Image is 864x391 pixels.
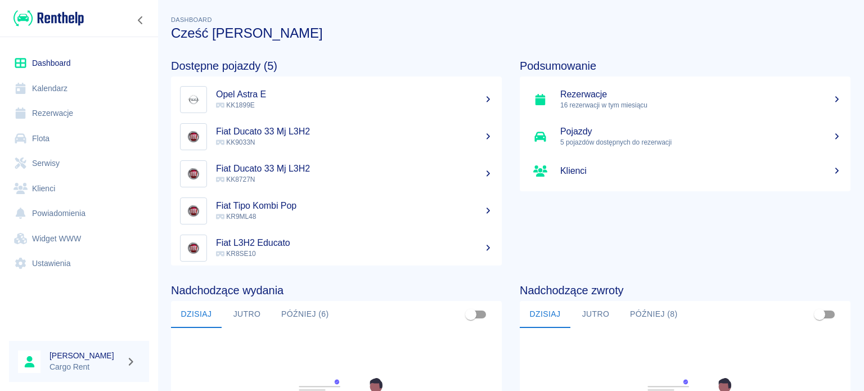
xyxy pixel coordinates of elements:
img: Image [183,200,204,222]
a: ImageFiat Tipo Kombi Pop KR9ML48 [171,192,502,230]
h4: Dostępne pojazdy (5) [171,59,502,73]
h5: Rezerwacje [560,89,841,100]
h5: Klienci [560,165,841,177]
a: Widget WWW [9,226,149,251]
a: ImageFiat Ducato 33 Mj L3H2 KK9033N [171,118,502,155]
a: ImageFiat L3H2 Educato KR8SE10 [171,230,502,267]
a: ImageFiat Ducato 33 Mj L3H2 KK8727N [171,155,502,192]
button: Później (8) [621,301,687,328]
h5: Pojazdy [560,126,841,137]
span: KR9ML48 [216,213,256,221]
button: Jutro [222,301,272,328]
button: Zwiń nawigację [132,13,149,28]
a: Ustawienia [9,251,149,276]
span: KR8SE10 [216,250,256,258]
p: 16 rezerwacji w tym miesiącu [560,100,841,110]
h4: Podsumowanie [520,59,850,73]
p: 5 pojazdów dostępnych do rezerwacji [560,137,841,147]
span: KK9033N [216,138,255,146]
img: Renthelp logo [13,9,84,28]
span: KK8727N [216,176,255,183]
h5: Fiat Ducato 33 Mj L3H2 [216,126,493,137]
span: Dashboard [171,16,212,23]
a: Pojazdy5 pojazdów dostępnych do rezerwacji [520,118,850,155]
h3: Cześć [PERSON_NAME] [171,25,850,41]
a: Kalendarz [9,76,149,101]
button: Dzisiaj [520,301,570,328]
button: Później (6) [272,301,338,328]
button: Dzisiaj [171,301,222,328]
a: Renthelp logo [9,9,84,28]
button: Jutro [570,301,621,328]
img: Image [183,89,204,110]
h6: [PERSON_NAME] [49,350,121,361]
a: Powiadomienia [9,201,149,226]
h5: Fiat L3H2 Educato [216,237,493,249]
a: Klienci [9,176,149,201]
img: Image [183,163,204,185]
span: Pokaż przypisane tylko do mnie [460,304,481,325]
p: Cargo Rent [49,361,121,373]
h5: Fiat Tipo Kombi Pop [216,200,493,212]
h4: Nadchodzące wydania [171,284,502,297]
h5: Fiat Ducato 33 Mj L3H2 [216,163,493,174]
h5: Opel Astra E [216,89,493,100]
span: KK1899E [216,101,255,109]
h4: Nadchodzące zwroty [520,284,850,297]
a: Rezerwacje [9,101,149,126]
a: Dashboard [9,51,149,76]
a: Flota [9,126,149,151]
img: Image [183,126,204,147]
span: Pokaż przypisane tylko do mnie [809,304,830,325]
a: Klienci [520,155,850,187]
a: Serwisy [9,151,149,176]
img: Image [183,237,204,259]
a: Rezerwacje16 rezerwacji w tym miesiącu [520,81,850,118]
a: ImageOpel Astra E KK1899E [171,81,502,118]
